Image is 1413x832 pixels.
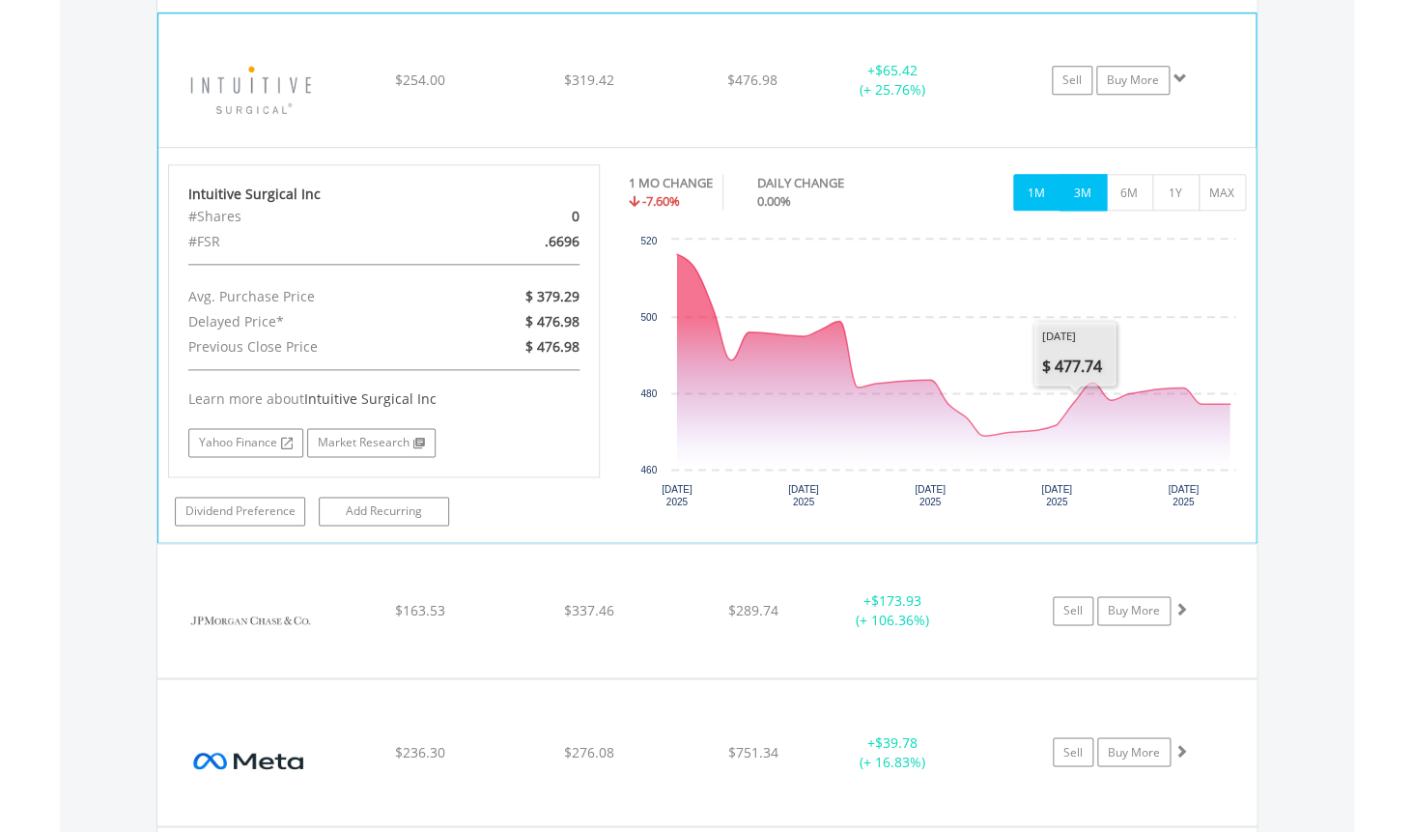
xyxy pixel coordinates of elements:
[1053,737,1093,766] a: Sell
[168,38,334,142] img: EQU.US.ISRG.png
[819,61,964,100] div: + (+ 25.76%)
[1096,66,1170,95] a: Buy More
[727,742,777,760] span: $751.34
[1106,174,1153,211] button: 6M
[174,309,454,334] div: Delayed Price*
[1052,66,1092,95] a: Sell
[871,591,921,610] span: $173.93
[916,484,947,507] text: [DATE] 2025
[1169,484,1200,507] text: [DATE] 2025
[525,337,579,356] span: $ 476.98
[1199,174,1246,211] button: MAX
[564,71,614,89] span: $319.42
[629,174,713,192] div: 1 MO CHANGE
[1097,596,1171,625] a: Buy More
[641,312,658,323] text: 500
[757,192,791,210] span: 0.00%
[564,742,614,760] span: $276.08
[454,204,594,229] div: 0
[454,229,594,254] div: .6696
[175,497,305,526] a: Dividend Preference
[167,703,333,819] img: EQU.US.META.png
[727,601,777,619] span: $289.74
[727,71,777,89] span: $476.98
[1152,174,1200,211] button: 1Y
[641,465,658,475] text: 460
[788,484,819,507] text: [DATE] 2025
[319,497,449,526] a: Add Recurring
[629,229,1246,519] div: Chart. Highcharts interactive chart.
[1013,174,1060,211] button: 1M
[307,428,436,457] a: Market Research
[875,732,918,751] span: $39.78
[641,236,658,246] text: 520
[188,428,303,457] a: Yahoo Finance
[629,230,1245,520] svg: Interactive chart
[820,591,966,630] div: + (+ 106.36%)
[564,601,614,619] span: $337.46
[174,284,454,309] div: Avg. Purchase Price
[394,601,444,619] span: $163.53
[188,389,580,409] div: Learn more about
[874,61,917,79] span: $65.42
[395,71,445,89] span: $254.00
[188,185,580,204] div: Intuitive Surgical Inc
[304,389,437,408] span: Intuitive Surgical Inc
[757,174,912,192] div: DAILY CHANGE
[174,229,454,254] div: #FSR
[1060,174,1107,211] button: 3M
[525,312,579,330] span: $ 476.98
[174,204,454,229] div: #Shares
[642,192,680,210] span: -7.60%
[174,334,454,359] div: Previous Close Price
[167,568,333,673] img: EQU.US.JPM.png
[820,732,966,771] div: + (+ 16.83%)
[1097,737,1171,766] a: Buy More
[1042,484,1073,507] text: [DATE] 2025
[525,287,579,305] span: $ 379.29
[1053,596,1093,625] a: Sell
[662,484,692,507] text: [DATE] 2025
[641,388,658,399] text: 480
[394,742,444,760] span: $236.30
